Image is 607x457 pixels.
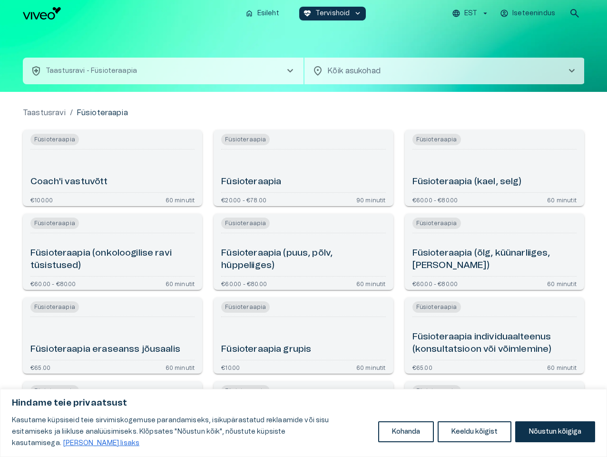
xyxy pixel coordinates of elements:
[30,65,42,77] span: health_and_safety
[327,65,551,77] p: Kõik asukohad
[315,9,350,19] p: Tervishoid
[221,385,270,397] span: Füsioteraapia
[30,280,76,286] p: €60.00 - €80.00
[412,247,577,272] h6: Füsioteraapia (õlg, küünarliiges, [PERSON_NAME])
[284,65,296,77] span: chevron_right
[23,107,66,119] a: Taastusravi
[499,7,558,20] button: Iseteenindus
[12,415,371,449] p: Kasutame küpsiseid teie sirvimiskogemuse parandamiseks, isikupärastatud reklaamide või sisu esita...
[412,197,458,202] p: €60.00 - €80.00
[23,58,303,84] button: health_and_safetyTaastusravi - Füsioteraapiachevron_right
[166,280,195,286] p: 60 minutit
[221,364,240,370] p: €10.00
[356,364,386,370] p: 60 minutit
[214,214,393,290] a: Open service booking details
[30,218,79,229] span: Füsioteraapia
[30,247,195,272] h6: Füsioteraapia (onkoloogilise ravi tüsistused)
[221,343,311,356] h6: Füsioteraapia grupis
[412,331,577,356] h6: Füsioteraapia individuaalteenus (konsultatsioon või võimlemine)
[30,364,50,370] p: €65.00
[566,65,578,77] span: chevron_right
[30,343,180,356] h6: Füsioteraapia eraseanss jõusaalis
[412,176,522,189] h6: Füsioteraapia (kael, selg)
[221,134,270,145] span: Füsioteraapia
[30,176,108,189] h6: Coach'i vastuvõtt
[221,280,267,286] p: €60.00 - €80.00
[221,301,270,313] span: Füsioteraapia
[378,421,434,442] button: Kohanda
[166,197,195,202] p: 60 minutit
[12,397,595,409] p: Hindame teie privaatsust
[312,65,323,77] span: location_on
[30,197,53,202] p: €100.00
[547,280,577,286] p: 60 minutit
[221,218,270,229] span: Füsioteraapia
[77,107,128,119] p: Füsioteraapia
[515,421,595,442] button: Nõustun kõigiga
[166,364,195,370] p: 60 minutit
[464,9,477,19] p: EST
[547,364,577,370] p: 60 minutit
[412,280,458,286] p: €60.00 - €80.00
[23,298,202,374] a: Open service booking details
[221,247,385,272] h6: Füsioteraapia (puus, põlv, hüppeliiges)
[356,280,386,286] p: 60 minutit
[70,107,73,119] p: /
[23,7,61,20] img: Viveo logo
[512,9,555,19] p: Iseteenindus
[23,130,202,206] a: Open service booking details
[450,7,491,20] button: EST
[547,197,577,202] p: 60 minutit
[46,66,137,76] p: Taastusravi - Füsioteraapia
[438,421,511,442] button: Keeldu kõigist
[221,176,281,189] h6: Füsioteraapia
[412,385,461,397] span: Füsioteraapia
[49,8,63,15] span: Help
[303,9,312,18] span: ecg_heart
[30,385,79,397] span: Füsioteraapia
[23,214,202,290] a: Open service booking details
[257,9,279,19] p: Esileht
[214,298,393,374] a: Open service booking details
[412,364,432,370] p: €65.00
[569,8,580,19] span: search
[405,298,584,374] a: Open service booking details
[356,197,386,202] p: 90 minutit
[405,130,584,206] a: Open service booking details
[23,7,237,20] a: Navigate to homepage
[30,301,79,313] span: Füsioteraapia
[30,134,79,145] span: Füsioteraapia
[241,7,284,20] button: homeEsileht
[405,214,584,290] a: Open service booking details
[353,9,362,18] span: keyboard_arrow_down
[221,197,266,202] p: €20.00 - €78.00
[245,9,254,18] span: home
[412,134,461,145] span: Füsioteraapia
[565,4,584,23] button: open search modal
[412,301,461,313] span: Füsioteraapia
[63,439,140,447] a: Loe lisaks
[299,7,366,20] button: ecg_heartTervishoidkeyboard_arrow_down
[412,218,461,229] span: Füsioteraapia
